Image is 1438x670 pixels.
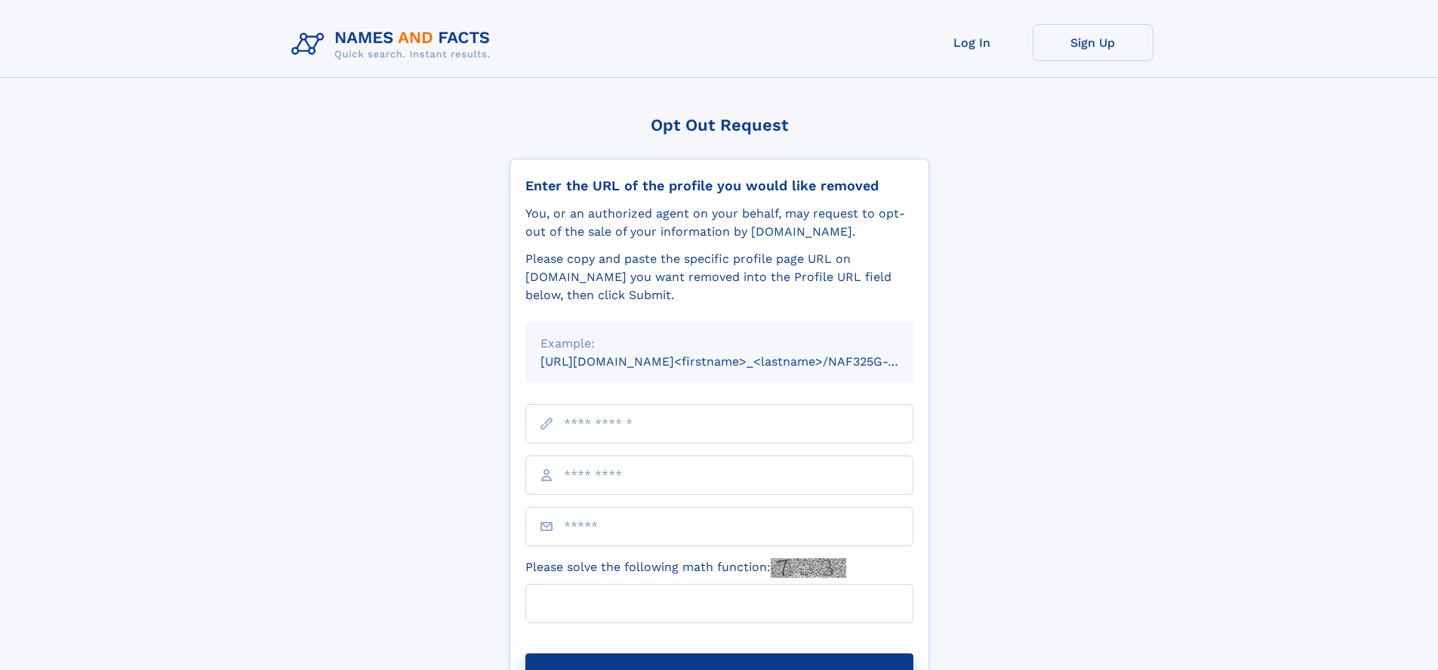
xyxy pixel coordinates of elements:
[525,558,846,578] label: Please solve the following math function:
[912,24,1033,61] a: Log In
[540,335,898,353] div: Example:
[525,205,913,241] div: You, or an authorized agent on your behalf, may request to opt-out of the sale of your informatio...
[525,178,913,194] div: Enter the URL of the profile you would like removed
[525,250,913,304] div: Please copy and paste the specific profile page URL on [DOMAIN_NAME] you want removed into the Pr...
[1033,24,1153,61] a: Sign Up
[510,116,929,134] div: Opt Out Request
[540,354,942,369] small: [URL][DOMAIN_NAME]<firstname>_<lastname>/NAF325G-xxxxxxxx
[285,24,503,65] img: Logo Names and Facts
